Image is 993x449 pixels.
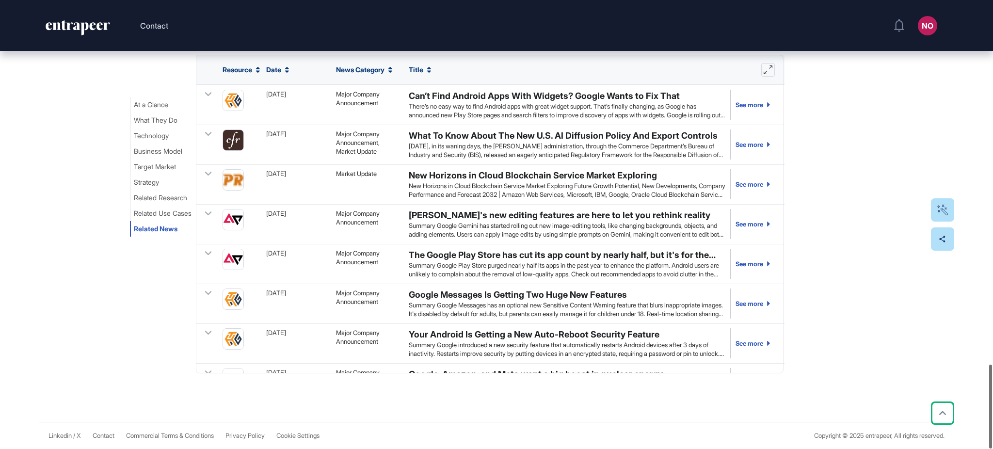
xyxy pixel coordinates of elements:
span: What They Do [134,116,177,124]
span: Date [266,66,281,74]
div: New Horizons in Cloud Blockchain Service Market Exploring Future Growth Potential, New Developmen... [409,181,725,199]
img: howtogeek.com [223,328,244,350]
div: Major Company Announcement [336,209,399,226]
div: There’s no easy way to find Android apps with great widget support. That’s finally changing, as G... [409,102,725,119]
img: qz.com [223,368,244,389]
button: Expand list [761,63,775,77]
div: Major Company Announcement [336,90,399,107]
div: Summary Google Gemini has started rolling out new image-editing tools, like changing backgrounds,... [409,221,725,239]
span: Title [409,66,423,74]
button: Related News [130,221,181,237]
div: Copyright © 2025 entrapeer, All rights reserved. [814,432,945,439]
div: Major Company Announcement [336,289,399,306]
div: Google Messages Is Getting Two Huge New Features [409,289,725,301]
div: [DATE] [266,90,286,98]
span: Related Research [134,194,187,202]
div: [DATE] [266,249,286,257]
div: [DATE] [266,368,286,377]
div: Summary Google introduced a new security feature that automatically restarts Android devices afte... [409,340,725,358]
div: New Horizons in Cloud Blockchain Service Market Exploring [409,169,725,181]
img: www.cfr.org [223,129,244,151]
a: See more [730,129,770,160]
a: entrapeer-logo [45,20,111,39]
div: Summary Google Play Store purged nearly half its apps in the past year to enhance the platform. A... [409,261,725,278]
a: Privacy Policy [225,432,265,439]
img: androidpolice.com [223,209,244,230]
a: See more [730,169,770,199]
div: Your Android Is Getting a New Auto-Reboot Security Feature [409,328,725,340]
a: See more [730,328,770,358]
a: Cookie Settings [276,432,320,439]
span: At a Glance [134,101,168,109]
button: What They Do [130,112,181,128]
div: [PERSON_NAME]'s new editing features are here to let you rethink reality [409,209,725,221]
a: See more [730,90,770,120]
div: Major Company Announcement [336,368,399,385]
div: What To Know About The New U.S. AI Diffusion Policy And Export Controls [409,129,725,142]
div: The Google Play Store has cut its app count by nearly half, but it's for the better [409,249,725,261]
span: Related News [134,225,177,233]
div: Major Company Announcement [336,328,399,346]
div: [DATE] [266,328,286,337]
span: Target Market [134,163,176,171]
span: Business Model [134,147,182,155]
button: Related Research [130,190,191,206]
a: See more [730,368,770,398]
a: X [77,432,81,439]
span: Related Use Cases [134,209,192,217]
div: [DATE] [266,289,286,297]
button: Related Use Cases [130,206,195,221]
span: / [73,432,75,439]
span: Contact [93,432,114,439]
button: NO [918,16,937,35]
div: Major Company Announcement, Market Update [336,129,399,156]
a: See more [730,249,770,279]
div: Market Update [336,169,377,178]
a: See more [730,289,770,319]
button: Target Market [130,159,180,175]
div: Google, Amazon, and Meta want a big boost in nuclear energy [409,368,725,380]
img: howtogeek.com [223,90,244,111]
span: News Category [336,66,384,74]
span: Technology [134,132,169,140]
a: Commercial Terms & Conditions [126,432,214,439]
img: androidpolice.com [223,249,244,270]
img: openpr.com [223,169,244,191]
a: Linkedin [48,432,72,439]
div: Can’t Find Android Apps With Widgets? Google Wants to Fix That [409,90,725,102]
span: Resource [223,66,252,74]
div: [DATE] [266,129,286,138]
div: Summary Google Messages has an optional new Sensitive Content Warning feature that blurs inapprop... [409,301,725,318]
img: howtogeek.com [223,289,244,310]
a: See more [730,209,770,239]
button: At a Glance [130,97,172,112]
span: Strategy [134,178,159,186]
div: [DATE] [266,209,286,218]
button: Technology [130,128,173,144]
div: Major Company Announcement [336,249,399,266]
button: Contact [140,19,168,32]
button: Business Model [130,144,186,159]
div: [DATE], in its waning days, the [PERSON_NAME] administration, through the Commerce Department’s B... [409,142,725,159]
div: [DATE] [266,169,286,178]
button: Strategy [130,175,163,190]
